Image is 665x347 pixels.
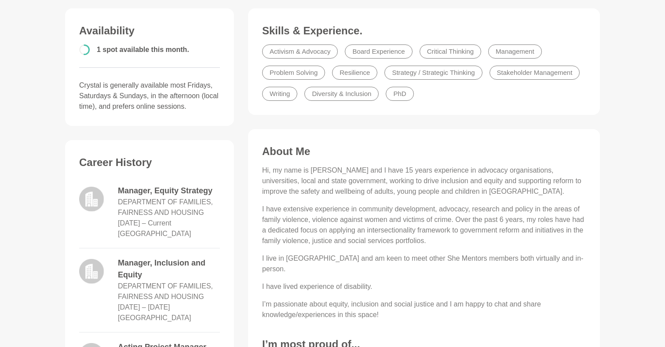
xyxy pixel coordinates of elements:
[262,253,586,274] p: I live in [GEOGRAPHIC_DATA] and am keen to meet other She Mentors members both virtually and in-p...
[118,185,220,197] dd: Manager, Equity Strategy
[118,229,191,239] dd: [GEOGRAPHIC_DATA]
[118,218,172,229] dd: December 2023 – Current
[262,165,586,197] p: Hi, my name is [PERSON_NAME] and I have 15 years experience in advocacy organisations, universiti...
[97,46,189,53] span: 1 spot available this month.
[79,80,220,112] p: Crystal is generally available most Fridays, Saturdays & Sundays, in the afternoon (local time), ...
[118,302,170,313] dd: July 2023 – December 2023
[118,197,220,218] dd: DEPARTMENT OF FAMILIES, FAIRNESS AND HOUSING
[262,204,586,246] p: I have extensive experience in community development, advocacy, research and policy in the areas ...
[262,299,586,320] p: I’m passionate about equity, inclusion and social justice and I am happy to chat and share knowle...
[118,313,191,323] dd: [GEOGRAPHIC_DATA]
[118,303,170,311] time: [DATE] – [DATE]
[262,24,586,37] h3: Skills & Experience.
[79,187,104,211] img: logo
[79,156,220,169] h3: Career History
[118,257,220,281] dd: Manager, Inclusion and Equity
[118,219,172,227] time: [DATE] – Current
[262,281,586,292] p: I have lived experience of disability.
[79,259,104,284] img: logo
[262,145,586,158] h3: About Me
[118,281,220,302] dd: DEPARTMENT OF FAMILIES, FAIRNESS AND HOUSING
[79,24,220,37] h3: Availability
